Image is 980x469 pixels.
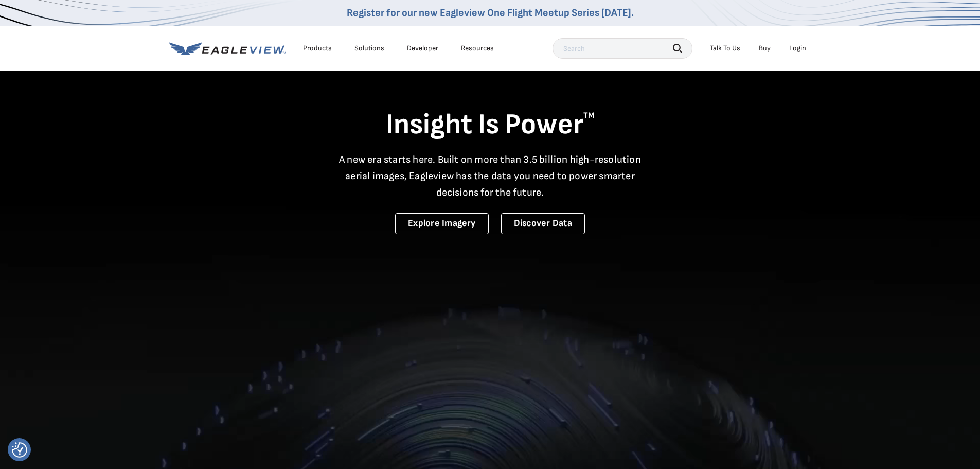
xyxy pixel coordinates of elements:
p: A new era starts here. Built on more than 3.5 billion high-resolution aerial images, Eagleview ha... [333,151,648,201]
div: Resources [461,44,494,53]
a: Developer [407,44,438,53]
div: Login [789,44,806,53]
input: Search [553,38,692,59]
img: Revisit consent button [12,442,27,458]
a: Buy [759,44,771,53]
a: Explore Imagery [395,213,489,234]
a: Discover Data [501,213,585,234]
button: Consent Preferences [12,442,27,458]
div: Solutions [354,44,384,53]
h1: Insight Is Power [169,107,811,143]
a: Register for our new Eagleview One Flight Meetup Series [DATE]. [347,7,634,19]
div: Products [303,44,332,53]
div: Talk To Us [710,44,740,53]
sup: TM [583,111,595,120]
